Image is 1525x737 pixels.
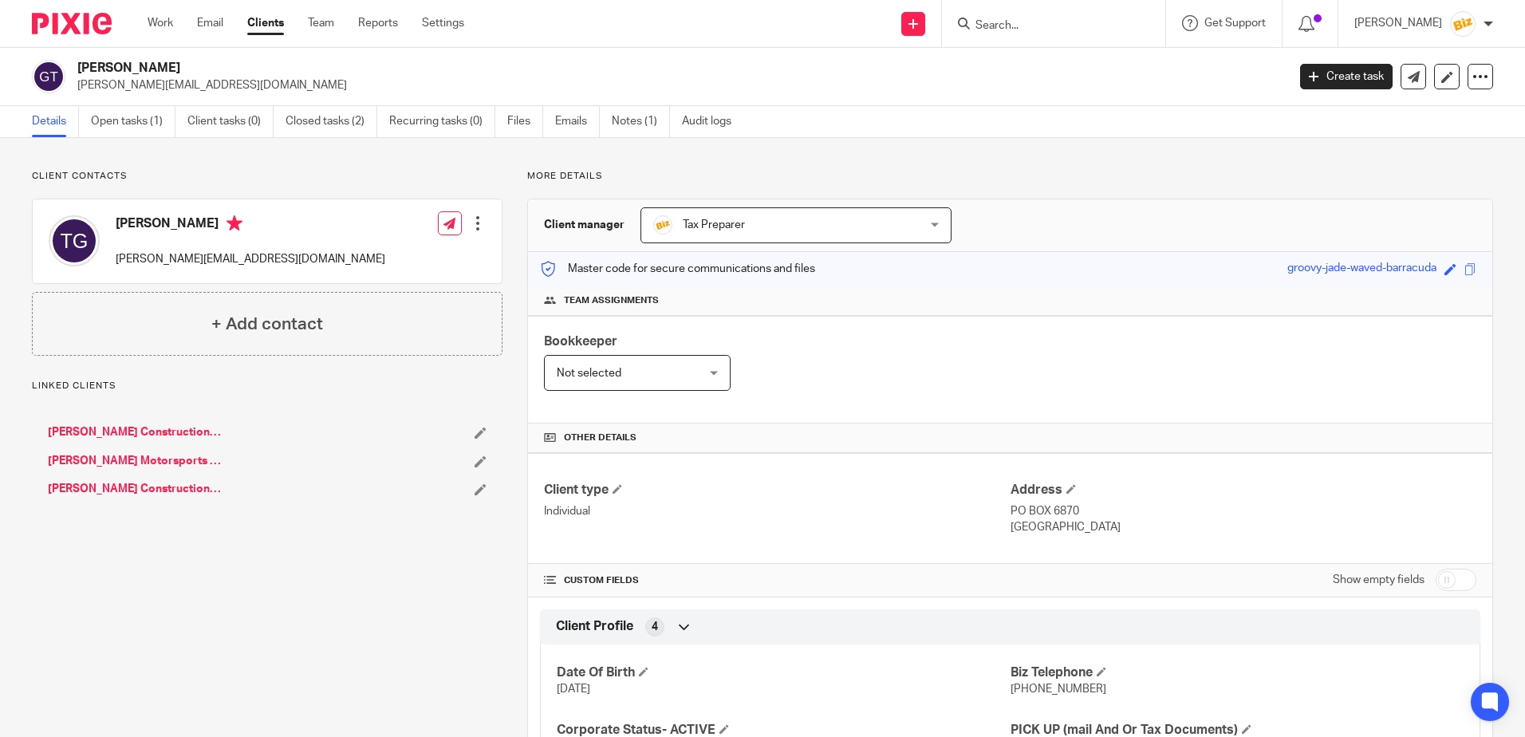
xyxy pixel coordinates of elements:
[48,453,223,469] a: [PERSON_NAME] Motorsports LLC
[557,684,590,695] span: [DATE]
[148,15,173,31] a: Work
[358,15,398,31] a: Reports
[32,13,112,34] img: Pixie
[197,15,223,31] a: Email
[389,106,495,137] a: Recurring tasks (0)
[556,618,633,635] span: Client Profile
[1354,15,1442,31] p: [PERSON_NAME]
[564,432,636,444] span: Other details
[1450,11,1476,37] img: siteIcon.png
[527,170,1493,183] p: More details
[422,15,464,31] a: Settings
[187,106,274,137] a: Client tasks (0)
[32,170,502,183] p: Client contacts
[247,15,284,31] a: Clients
[544,574,1010,587] h4: CUSTOM FIELDS
[555,106,600,137] a: Emails
[1011,684,1106,695] span: [PHONE_NUMBER]
[1011,503,1476,519] p: PO BOX 6870
[1011,519,1476,535] p: [GEOGRAPHIC_DATA]
[544,335,617,348] span: Bookkeeper
[1333,572,1425,588] label: Show empty fields
[557,368,621,379] span: Not selected
[544,503,1010,519] p: Individual
[540,261,815,277] p: Master code for secure communications and files
[48,481,223,497] a: [PERSON_NAME] Construction Corporation
[564,294,659,307] span: Team assignments
[308,15,334,31] a: Team
[286,106,377,137] a: Closed tasks (2)
[211,312,323,337] h4: + Add contact
[1011,482,1476,499] h4: Address
[652,619,658,635] span: 4
[116,215,385,235] h4: [PERSON_NAME]
[544,482,1010,499] h4: Client type
[1300,64,1393,89] a: Create task
[48,424,223,440] a: [PERSON_NAME] Construction Inc
[682,106,743,137] a: Audit logs
[1204,18,1266,29] span: Get Support
[32,380,502,392] p: Linked clients
[91,106,175,137] a: Open tasks (1)
[683,219,745,231] span: Tax Preparer
[1011,664,1464,681] h4: Biz Telephone
[507,106,543,137] a: Files
[32,106,79,137] a: Details
[77,60,1036,77] h2: [PERSON_NAME]
[974,19,1117,33] input: Search
[32,60,65,93] img: svg%3E
[77,77,1276,93] p: [PERSON_NAME][EMAIL_ADDRESS][DOMAIN_NAME]
[227,215,242,231] i: Primary
[557,664,1010,681] h4: Date Of Birth
[116,251,385,267] p: [PERSON_NAME][EMAIL_ADDRESS][DOMAIN_NAME]
[612,106,670,137] a: Notes (1)
[653,215,672,235] img: siteIcon.png
[49,215,100,266] img: svg%3E
[1287,260,1436,278] div: groovy-jade-waved-barracuda
[544,217,625,233] h3: Client manager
